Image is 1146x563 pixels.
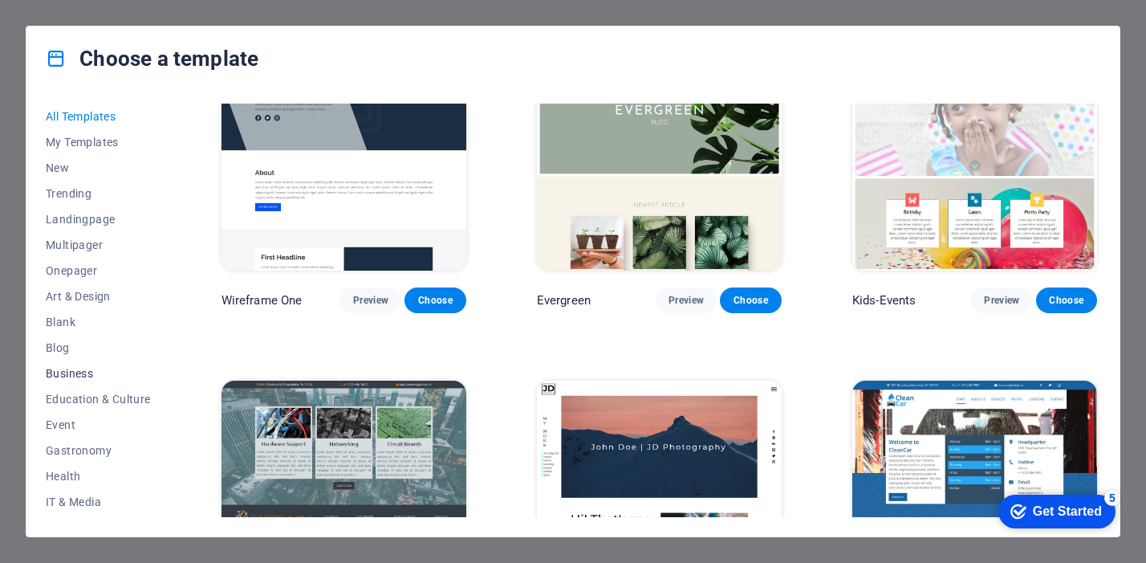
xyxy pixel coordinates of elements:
[46,361,151,386] button: Business
[46,309,151,335] button: Blank
[46,110,151,123] span: All Templates
[46,239,151,251] span: Multipager
[46,258,151,284] button: Onepager
[46,386,151,412] button: Education & Culture
[46,393,151,406] span: Education & Culture
[46,470,151,483] span: Health
[1036,288,1097,313] button: Choose
[46,161,151,174] span: New
[984,294,1019,307] span: Preview
[404,288,465,313] button: Choose
[46,187,151,200] span: Trending
[46,232,151,258] button: Multipager
[537,45,782,271] img: Evergreen
[46,341,151,354] span: Blog
[720,288,781,313] button: Choose
[971,288,1032,313] button: Preview
[353,294,388,307] span: Preview
[668,294,704,307] span: Preview
[46,213,151,226] span: Landingpage
[46,129,151,155] button: My Templates
[46,438,151,463] button: Gastronomy
[13,8,130,42] div: Get Started 5 items remaining, 0% complete
[221,292,303,308] p: Wireframe One
[46,496,151,508] span: IT & Media
[46,367,151,380] span: Business
[46,444,151,457] span: Gastronomy
[47,18,116,32] div: Get Started
[656,288,717,313] button: Preview
[46,284,151,309] button: Art & Design
[221,45,466,271] img: Wireframe One
[46,515,151,541] button: Legal & Finance
[1049,294,1084,307] span: Choose
[417,294,453,307] span: Choose
[46,335,151,361] button: Blog
[46,104,151,129] button: All Templates
[46,206,151,232] button: Landingpage
[46,155,151,181] button: New
[46,181,151,206] button: Trending
[46,463,151,489] button: Health
[733,294,768,307] span: Choose
[46,46,258,71] h4: Choose a template
[852,292,916,308] p: Kids-Events
[46,290,151,303] span: Art & Design
[46,418,151,431] span: Event
[340,288,401,313] button: Preview
[852,45,1097,271] img: Kids-Events
[46,489,151,515] button: IT & Media
[46,136,151,149] span: My Templates
[119,3,135,19] div: 5
[46,316,151,328] span: Blank
[537,292,591,308] p: Evergreen
[46,412,151,438] button: Event
[46,264,151,277] span: Onepager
